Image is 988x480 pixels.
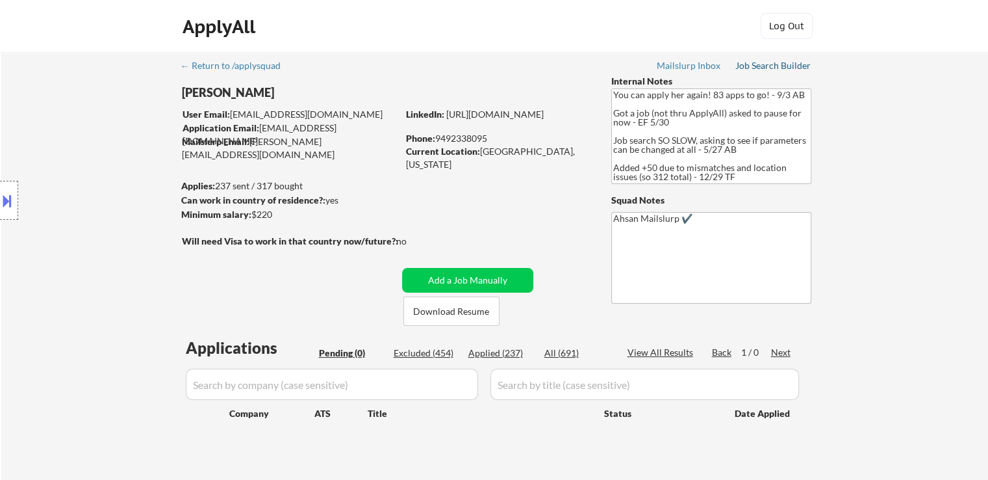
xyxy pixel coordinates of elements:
[368,407,592,420] div: Title
[181,60,293,73] a: ← Return to /applysquad
[761,13,813,39] button: Log Out
[735,61,811,70] div: Job Search Builder
[544,347,609,360] div: All (691)
[396,235,433,248] div: no
[403,297,500,326] button: Download Resume
[657,60,722,73] a: Mailslurp Inbox
[181,208,398,221] div: $220
[183,108,398,121] div: [EMAIL_ADDRESS][DOMAIN_NAME]
[229,407,314,420] div: Company
[182,235,398,247] strong: Will need Visa to work in that country now/future?:
[182,135,398,161] div: [PERSON_NAME][EMAIL_ADDRESS][DOMAIN_NAME]
[181,194,325,206] strong: Can work in country of residence?:
[604,401,716,425] div: Status
[490,369,799,400] input: Search by title (case sensitive)
[611,194,811,207] div: Squad Notes
[181,61,293,70] div: ← Return to /applysquad
[741,346,771,359] div: 1 / 0
[712,346,733,359] div: Back
[319,347,384,360] div: Pending (0)
[446,109,544,120] a: [URL][DOMAIN_NAME]
[657,61,722,70] div: Mailslurp Inbox
[182,85,449,101] div: [PERSON_NAME]
[181,194,394,207] div: yes
[406,146,480,157] strong: Current Location:
[181,180,398,193] div: 237 sent / 317 bought
[735,60,811,73] a: Job Search Builder
[771,346,792,359] div: Next
[314,407,368,420] div: ATS
[402,268,533,293] button: Add a Job Manually
[394,347,459,360] div: Excluded (454)
[735,407,792,420] div: Date Applied
[406,132,590,145] div: 9492338095
[186,369,478,400] input: Search by company (case sensitive)
[406,145,590,170] div: [GEOGRAPHIC_DATA], [US_STATE]
[627,346,697,359] div: View All Results
[468,347,533,360] div: Applied (237)
[183,122,398,147] div: [EMAIL_ADDRESS][DOMAIN_NAME]
[183,16,259,38] div: ApplyAll
[406,133,435,144] strong: Phone:
[611,75,811,88] div: Internal Notes
[406,109,444,120] strong: LinkedIn:
[186,340,314,356] div: Applications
